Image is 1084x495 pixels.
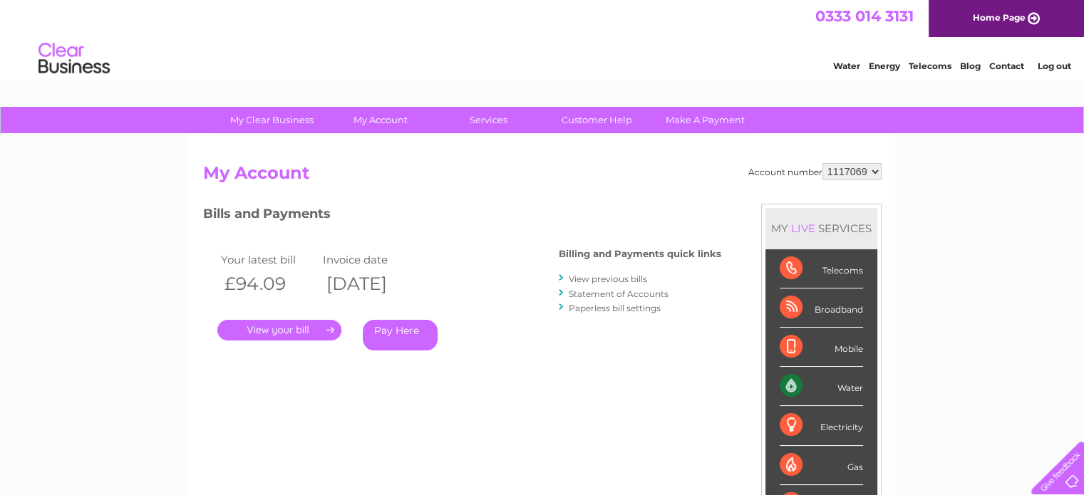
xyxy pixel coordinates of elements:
div: Account number [748,163,882,180]
a: Contact [989,61,1024,71]
div: Broadband [780,288,863,328]
a: Energy [869,61,900,71]
a: Pay Here [363,320,438,350]
a: View previous bills [569,273,647,284]
h4: Billing and Payments quick links [559,249,721,259]
a: . [217,320,341,340]
div: Mobile [780,328,863,367]
a: Make A Payment [646,107,764,133]
div: LIVE [788,222,818,235]
a: Customer Help [538,107,656,133]
th: £94.09 [217,269,320,298]
a: Telecoms [909,61,951,71]
h2: My Account [203,163,882,190]
div: MY SERVICES [765,208,877,249]
td: Your latest bill [217,250,320,269]
a: Paperless bill settings [569,303,661,313]
a: Log out [1037,61,1070,71]
th: [DATE] [319,269,422,298]
a: Blog [960,61,981,71]
a: Statement of Accounts [569,288,669,299]
a: Services [430,107,547,133]
a: 0333 014 3131 [815,7,914,25]
div: Clear Business is a trading name of Verastar Limited (registered in [GEOGRAPHIC_DATA] No. 3667643... [206,8,879,69]
h3: Bills and Payments [203,204,721,229]
div: Gas [780,446,863,485]
img: logo.png [38,37,110,80]
a: My Account [321,107,439,133]
td: Invoice date [319,250,422,269]
a: My Clear Business [213,107,331,133]
a: Water [833,61,860,71]
div: Electricity [780,406,863,445]
div: Telecoms [780,249,863,288]
div: Water [780,367,863,406]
